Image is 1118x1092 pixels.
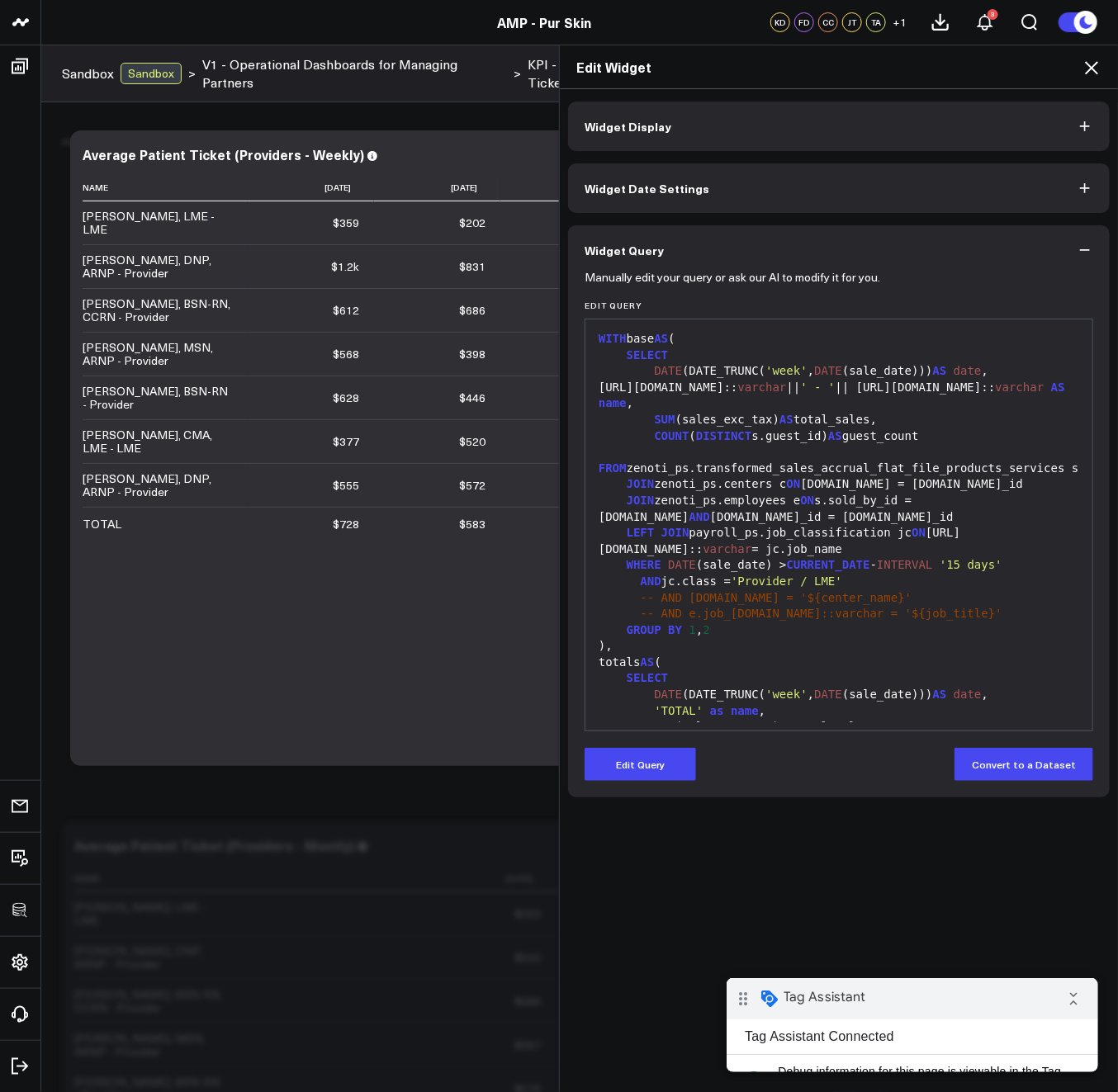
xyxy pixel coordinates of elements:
span: DATE [668,558,696,571]
span: 'week' [765,688,808,701]
span: DATE [654,688,682,701]
span: WITH [599,332,627,345]
span: AS [933,688,947,701]
button: Widget Query [568,225,1110,275]
div: base ( [594,331,1084,347]
span: JOIN [661,526,689,539]
span: Debug information for this page is viewable in the Tag Assistant window [51,85,344,118]
span: COUNT [654,429,689,442]
span: INTERVAL [877,558,932,571]
span: 2 [703,623,709,636]
button: Widget Date Settings [568,163,1110,213]
span: SELECT [627,671,669,684]
div: 3 [988,9,998,20]
div: ), [594,638,1084,655]
span: -- AND [DOMAIN_NAME] = '${center_name}' [641,591,912,604]
span: name [599,396,627,409]
label: Edit Query [585,300,1093,310]
button: Widget Display [568,102,1110,151]
div: , [594,703,1084,720]
span: + 1 [893,17,907,28]
span: 1 [689,623,696,636]
div: totals ( [594,655,1084,671]
i: Collapse debug badge [330,4,363,37]
button: +1 [890,12,910,32]
div: (sale_date) > - [594,557,1084,574]
h2: Edit Widget [576,58,1101,76]
span: -- AND e.job_[DOMAIN_NAME]::varchar = '${job_title}' [641,607,1002,620]
div: TA [866,12,886,32]
div: JT [842,12,862,32]
div: , [594,622,1084,639]
span: SUM [654,413,675,426]
span: varchar [995,381,1044,394]
div: KD [770,12,790,32]
div: (sales_exc_tax) total_sales, [594,719,1084,735]
div: jc.class = [594,574,1084,590]
div: (DATE_TRUNC( , (sale_date))) , [594,363,1084,380]
span: ON [800,494,814,507]
span: DATE [814,688,842,701]
span: ON [787,477,801,490]
span: CURRENT_DATE [787,558,870,571]
span: GROUP [627,623,661,636]
span: 'TOTAL' [654,704,703,717]
span: '15 days' [940,558,1002,571]
div: ( s.guest_id) guest_count [594,428,1084,445]
span: AS [779,413,793,426]
div: zenoti_ps.employees e s.sold_by_id = [DOMAIN_NAME] [DOMAIN_NAME]_id = [DOMAIN_NAME]_id [594,493,1084,525]
span: SELECT [627,348,669,362]
span: AND [641,574,661,588]
span: LEFT [627,526,655,539]
span: as [710,704,724,717]
span: SUM [654,720,675,733]
span: DATE [814,364,842,377]
span: AS [654,332,668,345]
p: Manually edit your query or ask our AI to modify it for you. [585,271,880,284]
span: ON [912,526,926,539]
span: BY [668,623,682,636]
span: AS [779,720,793,733]
span: Widget Query [585,243,664,257]
a: AMP - Pur Skin [498,13,592,31]
span: AS [828,429,842,442]
span: date [954,688,982,701]
span: ' - ' [800,381,835,394]
span: JOIN [627,494,655,507]
span: DATE [654,364,682,377]
span: Widget Display [585,120,671,133]
div: [URL][DOMAIN_NAME]:: || || [URL][DOMAIN_NAME]:: , [594,380,1084,412]
span: AS [1051,381,1065,394]
button: Convert to a Dataset [955,748,1093,781]
span: AND [689,510,710,523]
button: Edit Query [585,748,696,781]
span: JOIN [627,477,655,490]
i: check_circle [13,85,40,118]
div: FD [794,12,814,32]
div: CC [818,12,838,32]
span: Widget Date Settings [585,182,709,195]
span: name [731,704,759,717]
div: payroll_ps.job_classification jc [URL][DOMAIN_NAME]:: = jc.job_name [594,525,1084,557]
span: AS [933,364,947,377]
span: AS [641,655,655,669]
span: WHERE [627,558,661,571]
span: date [954,364,982,377]
div: (DATE_TRUNC( , (sale_date))) , [594,687,1084,703]
div: (sales_exc_tax) total_sales, [594,412,1084,428]
span: DISTINCT [696,429,751,442]
div: zenoti_ps.centers c [DOMAIN_NAME] = [DOMAIN_NAME]_id [594,476,1084,493]
span: varchar [703,542,751,555]
span: 'week' [765,364,808,377]
span: FROM [599,461,627,475]
span: varchar [738,381,787,394]
div: zenoti_ps.transformed_sales_accrual_flat_file_products_services s [594,444,1084,476]
span: 'Provider / LME' [731,574,842,588]
span: Tag Assistant [57,11,139,27]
